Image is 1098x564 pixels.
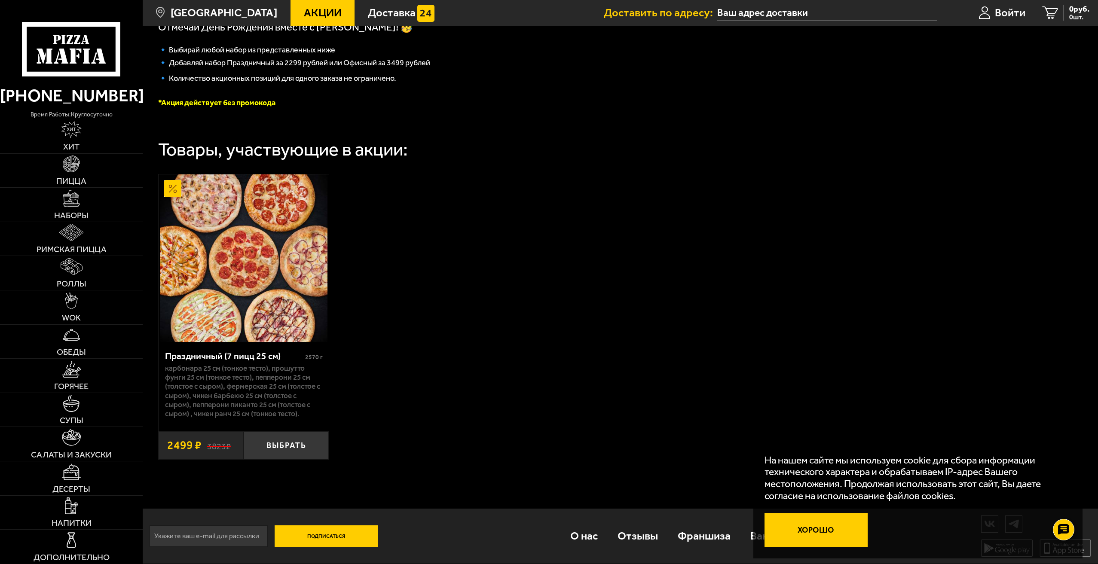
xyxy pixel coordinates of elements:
a: О нас [560,517,608,555]
span: 2499 ₽ [167,438,202,452]
span: 0 руб. [1069,5,1089,13]
p: Карбонара 25 см (тонкое тесто), Прошутто Фунги 25 см (тонкое тесто), Пепперони 25 см (толстое с с... [165,364,323,419]
span: Наборы [54,211,89,220]
span: Пицца [56,177,86,186]
span: 🔹 Выбирай любой набор из представленных ниже [158,45,335,55]
span: Обеды [57,348,86,357]
span: Акции [304,7,342,18]
span: Салаты и закуски [31,451,112,459]
a: Франшиза [668,517,740,555]
img: 15daf4d41897b9f0e9f617042186c801.svg [417,5,434,22]
font: *Акция действует без промокода [158,98,275,107]
a: Отзывы [608,517,668,555]
span: Роллы [57,280,86,288]
span: 0 шт. [1069,14,1089,21]
a: АкционныйПраздничный (7 пицц 25 см) [159,174,329,342]
span: Римская пицца [37,245,107,254]
span: Горячее [54,382,89,391]
span: Дополнительно [34,553,110,562]
button: Выбрать [244,431,329,459]
span: WOK [62,314,81,322]
span: Напитки [52,519,92,527]
span: Десерты [52,485,90,494]
p: На нашем сайте мы используем cookie для сбора информации технического характера и обрабатываем IP... [765,454,1066,502]
input: Ваш адрес доставки [717,5,937,21]
span: Доставить по адресу: [604,7,717,18]
input: Укажите ваш e-mail для рассылки [150,525,268,547]
button: Подписаться [275,525,378,547]
button: Хорошо [765,513,868,547]
s: 3823 ₽ [207,439,231,451]
span: [GEOGRAPHIC_DATA] [171,7,277,18]
span: Войти [995,7,1025,18]
span: Супы [60,416,83,425]
span: Хит [63,143,80,151]
div: Праздничный (7 пицц 25 см) [165,351,303,362]
span: 🔹 Количество акционных позиций для одного заказа не ограничено. [158,73,396,83]
img: Праздничный (7 пицц 25 см) [160,174,327,342]
span: Отмечай День Рождения вместе с [PERSON_NAME]! 🥳 [158,21,413,33]
a: Вакансии [740,517,807,555]
span: Доставка [368,7,416,18]
img: Акционный [164,180,181,197]
span: 🔹 Добавляй набор Праздничный за 2299 рублей или Офисный за 3499 рублей [158,58,430,67]
div: Товары, участвующие в акции: [158,140,408,159]
span: 2570 г [305,354,323,361]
